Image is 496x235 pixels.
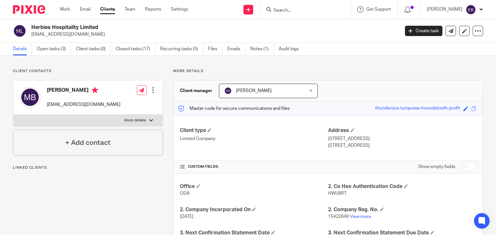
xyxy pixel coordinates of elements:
[47,87,120,95] h4: [PERSON_NAME]
[466,5,476,15] img: svg%3E
[20,87,40,108] img: svg%3E
[92,87,98,93] i: Primary
[273,8,331,14] input: Search
[180,214,193,219] span: [DATE]
[328,183,476,190] h4: 2. Co Hse Authentication Code
[328,191,346,196] span: HWU9RT
[236,89,272,93] span: [PERSON_NAME]
[13,5,45,14] img: Pixie
[13,165,163,170] p: Linked clients
[180,88,212,94] h3: Client manager
[328,127,476,134] h4: Address
[328,214,349,219] span: 15422649
[124,118,146,123] p: More details
[328,136,476,142] p: [STREET_ADDRESS]
[250,43,274,55] a: Notes (1)
[116,43,155,55] a: Closed tasks (17)
[171,6,188,13] a: Settings
[180,191,190,196] span: ODA
[125,6,135,13] a: Team
[405,26,442,36] a: Create task
[76,43,111,55] a: Client tasks (0)
[80,6,90,13] a: Email
[13,43,32,55] a: Details
[47,101,120,108] p: [EMAIL_ADDRESS][DOMAIN_NAME]
[31,31,395,38] p: [EMAIL_ADDRESS][DOMAIN_NAME]
[227,43,245,55] a: Emails
[366,7,391,12] span: Get Support
[279,43,304,55] a: Audit logs
[160,43,203,55] a: Recurring tasks (5)
[13,24,26,38] img: svg%3E
[180,164,328,169] h4: CUSTOM FIELDS
[178,105,290,112] p: Master code for secure communications and files
[328,142,476,149] p: [STREET_ADDRESS]
[224,87,232,95] img: svg%3E
[31,24,323,31] h2: Herbies Hospitality Limited
[418,164,455,170] label: Show empty fields
[180,206,328,213] h4: 2. Company Incorporated On
[145,6,161,13] a: Reports
[65,138,110,148] h4: + Add contact
[328,206,476,213] h4: 2. Company Reg. No.
[180,183,328,190] h4: Office
[60,6,70,13] a: Work
[375,105,460,112] div: thunderous-turquoise-houndstooth-profit
[13,69,163,74] p: Client contacts
[427,6,462,13] p: [PERSON_NAME]
[180,127,328,134] h4: Client type
[350,214,371,219] a: View more
[173,69,483,74] p: More details
[208,43,222,55] a: Files
[180,136,328,142] p: Limited Company
[100,6,115,13] a: Clients
[37,43,71,55] a: Open tasks (3)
